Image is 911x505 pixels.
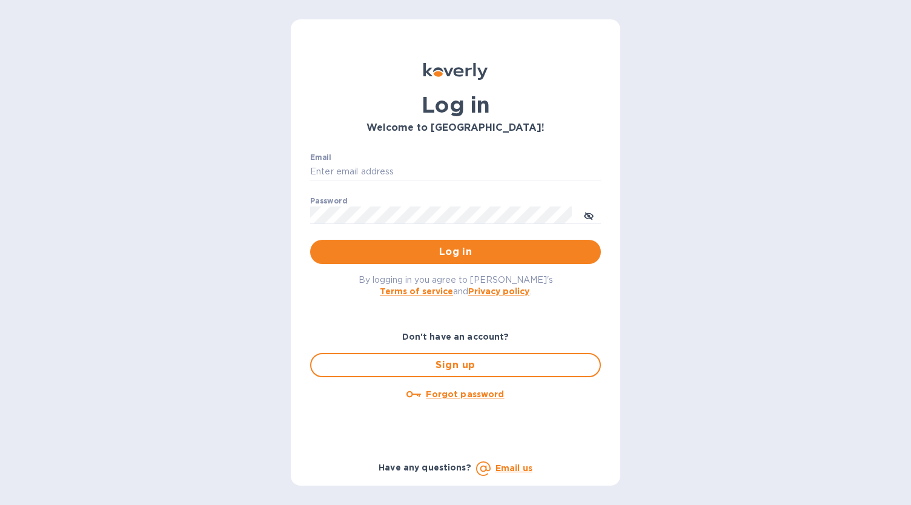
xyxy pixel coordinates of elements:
b: Have any questions? [379,463,471,472]
label: Password [310,197,347,205]
button: toggle password visibility [577,203,601,227]
h3: Welcome to [GEOGRAPHIC_DATA]! [310,122,601,134]
a: Terms of service [380,286,453,296]
img: Koverly [423,63,488,80]
input: Enter email address [310,163,601,181]
label: Email [310,154,331,161]
a: Privacy policy [468,286,529,296]
span: By logging in you agree to [PERSON_NAME]'s and . [359,275,553,296]
a: Email us [495,463,532,473]
span: Log in [320,245,591,259]
span: Sign up [321,358,590,372]
button: Log in [310,240,601,264]
u: Forgot password [426,389,504,399]
button: Sign up [310,353,601,377]
b: Don't have an account? [402,332,509,342]
h1: Log in [310,92,601,117]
